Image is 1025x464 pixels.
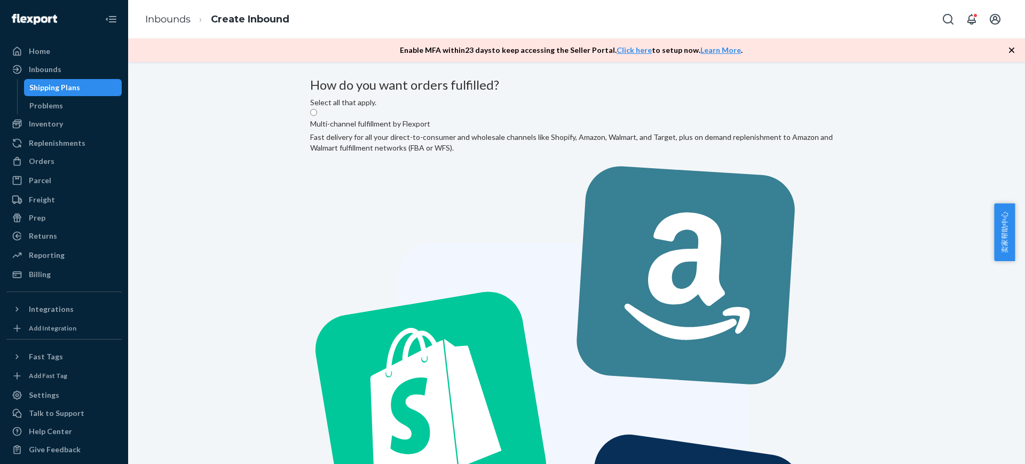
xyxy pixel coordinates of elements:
button: Close Navigation [100,9,122,30]
div: Add Fast Tag [29,371,67,380]
div: Parcel [29,175,51,186]
div: Problems [29,100,63,111]
div: Inventory [29,119,63,129]
button: Open account menu [984,9,1006,30]
a: Replenishments [6,135,122,152]
a: Help Center [6,423,122,440]
ol: breadcrumbs [137,4,298,35]
a: Talk to Support [6,405,122,422]
div: Fast delivery for all your direct-to-consumer and wholesale channels like Shopify, Amazon, Walmar... [310,132,843,153]
a: Shipping Plans [24,79,122,96]
p: Enable MFA within 23 days to keep accessing the Seller Portal. to setup now. . [400,45,743,56]
div: Integrations [29,304,74,314]
a: Learn More [700,45,741,54]
button: 卖家帮助中心 [994,203,1015,261]
a: Problems [24,97,122,114]
button: Integrations [6,301,122,318]
input: Multi-channel fulfillment by FlexportFast delivery for all your direct-to-consumer and wholesale ... [310,109,317,116]
a: Settings [6,387,122,404]
a: Inbounds [6,61,122,78]
div: Prep [29,213,45,223]
img: Flexport logo [12,14,57,25]
a: Prep [6,209,122,226]
a: Orders [6,153,122,170]
div: Add Integration [29,324,76,333]
div: Replenishments [29,138,85,148]
a: Add Integration [6,322,122,335]
h3: How do you want orders fulfilled? [310,78,843,92]
button: Fast Tags [6,348,122,365]
div: Shipping Plans [29,82,80,93]
label: Multi-channel fulfillment by Flexport [310,119,430,129]
div: Select all that apply. [310,97,843,108]
div: Returns [29,231,57,241]
a: Reporting [6,247,122,264]
a: Freight [6,191,122,208]
div: Billing [29,269,51,280]
a: Click here [617,45,652,54]
div: Orders [29,156,54,167]
a: Inventory [6,115,122,132]
button: Open Search Box [937,9,959,30]
a: Add Fast Tag [6,369,122,382]
button: Open notifications [961,9,982,30]
div: Help Center [29,426,72,437]
div: Settings [29,390,59,400]
div: Freight [29,194,55,205]
a: Billing [6,266,122,283]
button: Give Feedback [6,441,122,458]
div: Inbounds [29,64,61,75]
div: Fast Tags [29,351,63,362]
div: Home [29,46,50,57]
a: Create Inbound [211,13,289,25]
a: Home [6,43,122,60]
div: Give Feedback [29,444,81,455]
div: Talk to Support [29,408,84,419]
a: Returns [6,227,122,245]
div: Reporting [29,250,65,261]
a: Parcel [6,172,122,189]
a: Inbounds [145,13,191,25]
